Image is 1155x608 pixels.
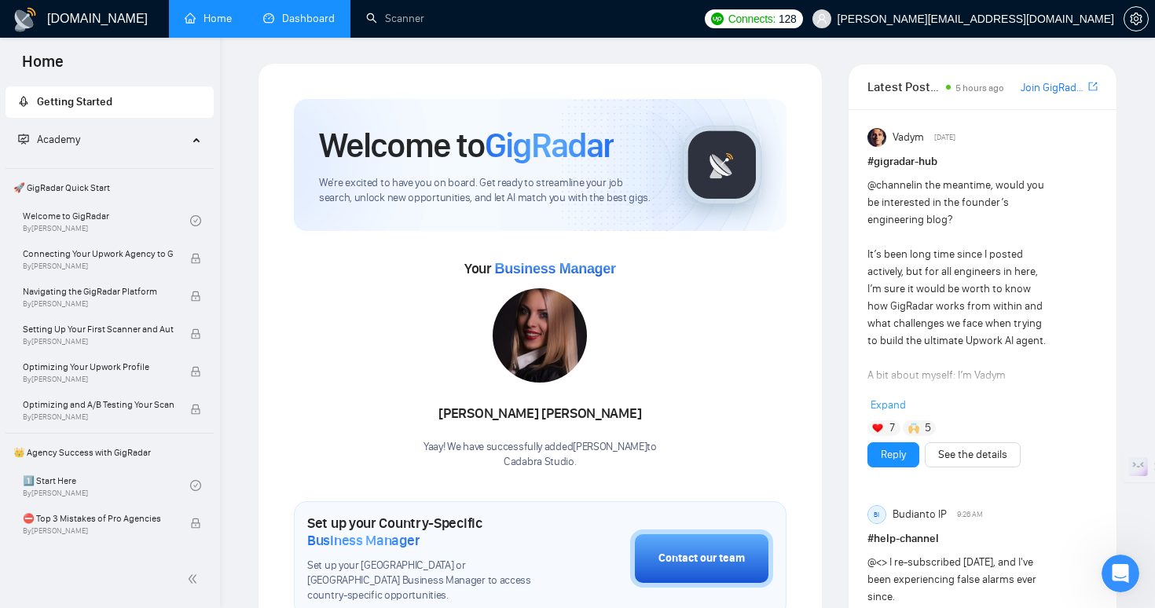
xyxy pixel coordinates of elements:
span: Business Manager [494,261,615,277]
span: Vadym [893,129,924,146]
h1: Set up your Country-Specific [307,515,552,549]
span: lock [190,366,201,377]
span: Budianto IP [893,506,947,523]
span: lock [190,404,201,415]
button: See the details [925,442,1021,467]
span: lock [190,253,201,264]
span: [DATE] [934,130,955,145]
span: ⛔ Top 3 Mistakes of Pro Agencies [23,511,174,526]
li: Getting Started [5,86,214,118]
h1: Welcome to [319,124,614,167]
img: Vadym [867,128,886,147]
span: Academy [37,133,80,146]
span: Business Manager [307,532,420,549]
span: By [PERSON_NAME] [23,526,174,536]
span: 🚀 GigRadar Quick Start [7,172,212,203]
a: 1️⃣ Start HereBy[PERSON_NAME] [23,468,190,503]
span: lock [190,291,201,302]
span: 7 [889,420,895,436]
span: 128 [779,10,796,27]
img: 1687098702249-120.jpg [493,288,587,383]
span: Connects: [728,10,775,27]
span: 🌚 Rookie Traps for New Agencies [23,548,174,564]
a: Welcome to GigRadarBy[PERSON_NAME] [23,203,190,238]
span: Your [464,260,616,277]
span: Latest Posts from the GigRadar Community [867,77,942,97]
span: By [PERSON_NAME] [23,412,174,422]
span: fund-projection-screen [18,134,29,145]
h1: # gigradar-hub [867,153,1098,170]
div: BI [868,506,885,523]
span: Expand [871,398,906,412]
p: Cadabra Studio . [423,455,657,470]
span: GigRadar [485,124,614,167]
span: Set up your [GEOGRAPHIC_DATA] or [GEOGRAPHIC_DATA] Business Manager to access country-specific op... [307,559,552,603]
button: Reply [867,442,919,467]
span: By [PERSON_NAME] [23,299,174,309]
img: 🙌 [908,423,919,434]
span: 👑 Agency Success with GigRadar [7,437,212,468]
img: gigradar-logo.png [683,126,761,204]
span: Academy [18,133,80,146]
span: double-left [187,571,203,587]
a: See the details [938,446,1007,463]
span: Optimizing and A/B Testing Your Scanner for Better Results [23,397,174,412]
a: dashboardDashboard [263,12,335,25]
span: @channel [867,178,914,192]
a: Join GigRadar Slack Community [1021,79,1085,97]
span: By [PERSON_NAME] [23,375,174,384]
span: check-circle [190,215,201,226]
span: lock [190,328,201,339]
span: 9:26 AM [957,507,983,522]
img: upwork-logo.png [711,13,724,25]
span: Setting Up Your First Scanner and Auto-Bidder [23,321,174,337]
span: user [816,13,827,24]
span: By [PERSON_NAME] [23,262,174,271]
a: export [1088,79,1098,94]
img: logo [13,7,38,32]
h1: # help-channel [867,530,1098,548]
span: Home [9,50,76,83]
a: Reply [881,446,906,463]
button: Contact our team [630,529,773,588]
span: We're excited to have you on board. Get ready to streamline your job search, unlock new opportuni... [319,176,658,206]
span: rocket [18,96,29,107]
span: export [1088,80,1098,93]
span: 5 hours ago [955,82,1004,93]
span: setting [1124,13,1148,25]
div: [PERSON_NAME] [PERSON_NAME] [423,401,657,427]
span: Navigating the GigRadar Platform [23,284,174,299]
a: setting [1124,13,1149,25]
div: Yaay! We have successfully added [PERSON_NAME] to [423,440,657,470]
span: 5 [925,420,931,436]
div: Contact our team [658,550,745,567]
a: searchScanner [366,12,424,25]
span: Getting Started [37,95,112,108]
img: ❤️ [872,423,883,434]
a: homeHome [185,12,232,25]
span: Connecting Your Upwork Agency to GigRadar [23,246,174,262]
span: By [PERSON_NAME] [23,337,174,346]
iframe: Intercom live chat [1102,555,1139,592]
button: setting [1124,6,1149,31]
span: Optimizing Your Upwork Profile [23,359,174,375]
span: check-circle [190,480,201,491]
span: lock [190,518,201,529]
